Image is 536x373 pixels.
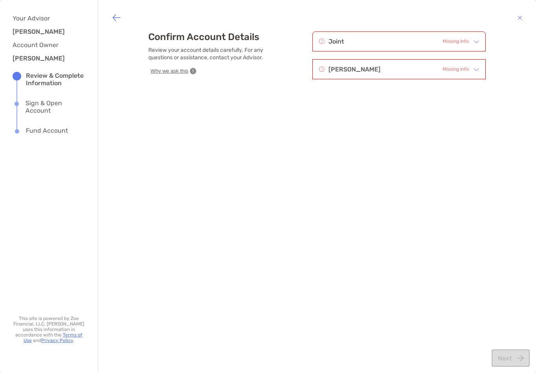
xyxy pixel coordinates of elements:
span: Missing Info [443,38,469,45]
span: Missing Info [443,66,469,73]
h3: [PERSON_NAME] [13,28,75,35]
p: Review your account details carefully. For any questions or assistance, contact your Advisor. [148,46,282,61]
img: button icon [112,13,121,22]
h3: [PERSON_NAME] [13,55,75,62]
p: This site is powered by Zoe Financial, LLC. [PERSON_NAME] uses this information in accordance wit... [13,316,85,343]
div: icon arrowJointMissing Info [313,32,485,51]
h4: Account Owner [13,41,79,49]
div: Review & Complete Information [26,72,85,87]
div: Fund Account [26,127,68,135]
a: Privacy Policy [41,338,73,343]
p: [PERSON_NAME] [328,64,381,74]
a: Terms of Use [24,332,82,343]
div: Sign & Open Account [26,99,85,114]
h3: Confirm Account Details [148,31,282,42]
span: Why we ask this [151,68,188,75]
p: Joint [328,37,344,46]
img: icon arrow [474,39,479,44]
img: icon arrow [474,67,479,72]
img: button icon [518,13,522,22]
div: icon arrow[PERSON_NAME]Missing Info [313,60,485,79]
button: Why we ask this [148,67,199,75]
h4: Your Advisor [13,15,79,22]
